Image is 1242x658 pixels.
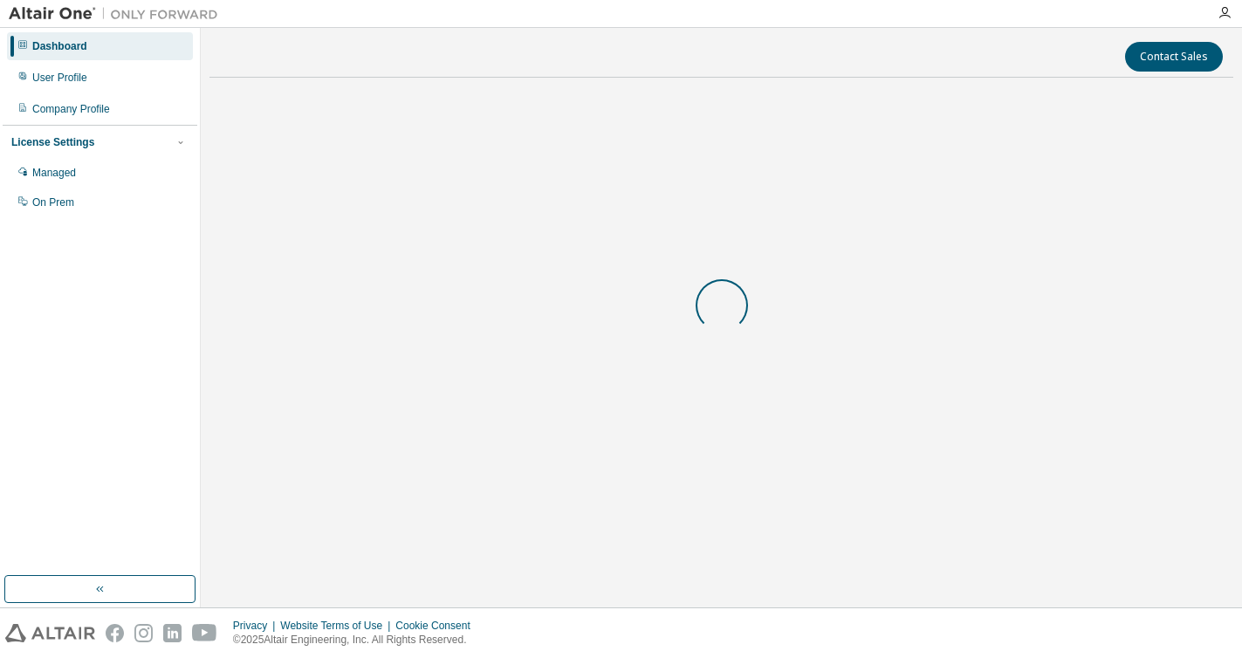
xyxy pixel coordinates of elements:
div: Cookie Consent [395,619,480,633]
img: instagram.svg [134,624,153,642]
div: Managed [32,166,76,180]
img: facebook.svg [106,624,124,642]
div: License Settings [11,135,94,149]
div: On Prem [32,195,74,209]
div: Company Profile [32,102,110,116]
button: Contact Sales [1125,42,1223,72]
div: User Profile [32,71,87,85]
div: Dashboard [32,39,87,53]
img: altair_logo.svg [5,624,95,642]
div: Privacy [233,619,280,633]
img: Altair One [9,5,227,23]
img: linkedin.svg [163,624,182,642]
p: © 2025 Altair Engineering, Inc. All Rights Reserved. [233,633,481,648]
div: Website Terms of Use [280,619,395,633]
img: youtube.svg [192,624,217,642]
